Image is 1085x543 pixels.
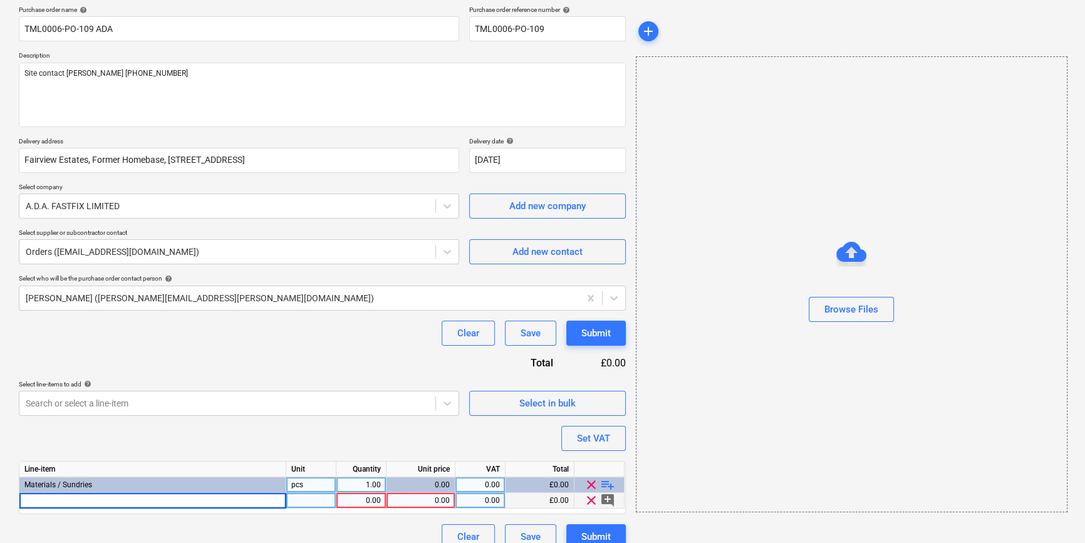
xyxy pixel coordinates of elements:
[561,426,626,451] button: Set VAT
[19,462,286,477] div: Line-item
[392,477,450,493] div: 0.00
[504,137,514,145] span: help
[519,395,576,411] div: Select in bulk
[77,6,87,14] span: help
[560,6,570,14] span: help
[286,477,336,493] div: pcs
[19,137,459,148] p: Delivery address
[469,391,626,416] button: Select in bulk
[573,356,626,370] div: £0.00
[19,63,626,127] textarea: Site contact [PERSON_NAME] [PHONE_NUMBER]
[506,477,574,493] div: £0.00
[506,493,574,509] div: £0.00
[19,148,459,173] input: Delivery address
[19,229,459,239] p: Select supplier or subcontractor contact
[584,477,599,492] span: clear
[809,297,894,322] button: Browse Files
[636,56,1067,512] div: Browse Files
[19,183,459,194] p: Select company
[469,6,626,14] div: Purchase order reference number
[1022,483,1085,543] iframe: Chat Widget
[81,380,91,388] span: help
[469,239,626,264] button: Add new contact
[336,462,387,477] div: Quantity
[577,430,610,447] div: Set VAT
[469,148,626,173] input: Delivery date not specified
[566,321,626,346] button: Submit
[505,321,556,346] button: Save
[469,16,626,41] input: Reference number
[460,477,500,493] div: 0.00
[460,493,500,509] div: 0.00
[455,462,506,477] div: VAT
[824,301,878,318] div: Browse Files
[162,275,172,282] span: help
[387,462,455,477] div: Unit price
[341,477,381,493] div: 1.00
[509,198,586,214] div: Add new company
[442,321,495,346] button: Clear
[521,325,541,341] div: Save
[512,244,583,260] div: Add new contact
[469,137,626,145] div: Delivery date
[286,462,336,477] div: Unit
[600,493,615,508] span: add_comment
[581,325,611,341] div: Submit
[506,462,574,477] div: Total
[457,325,479,341] div: Clear
[341,493,381,509] div: 0.00
[641,24,656,39] span: add
[584,493,599,508] span: clear
[392,493,450,509] div: 0.00
[19,380,459,388] div: Select line-items to add
[19,6,459,14] div: Purchase order name
[19,16,459,41] input: Document name
[24,480,92,489] span: Materials / Sundries
[469,194,626,219] button: Add new company
[19,51,626,62] p: Description
[463,356,573,370] div: Total
[19,274,626,282] div: Select who will be the purchase order contact person
[600,477,615,492] span: playlist_add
